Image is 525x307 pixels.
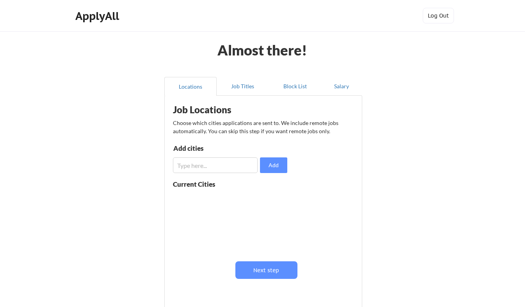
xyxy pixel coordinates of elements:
[321,77,362,96] button: Salary
[423,8,454,23] button: Log Out
[173,157,258,173] input: Type here...
[173,181,232,187] div: Current Cities
[173,119,352,135] div: Choose which cities applications are sent to. We include remote jobs automatically. You can skip ...
[75,9,121,23] div: ApplyAll
[173,105,271,114] div: Job Locations
[173,145,254,152] div: Add cities
[235,261,297,279] button: Next step
[269,77,321,96] button: Block List
[260,157,287,173] button: Add
[164,77,217,96] button: Locations
[217,77,269,96] button: Job Titles
[208,43,317,57] div: Almost there!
